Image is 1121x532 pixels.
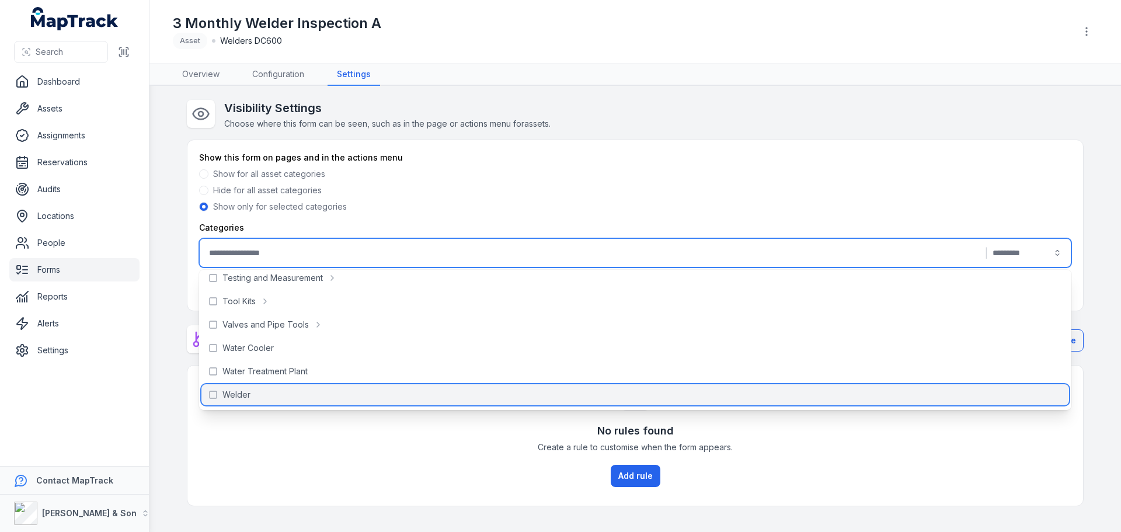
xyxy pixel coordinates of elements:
h3: No rules found [597,423,674,439]
a: Reports [9,285,140,308]
a: MapTrack [31,7,119,30]
a: People [9,231,140,255]
span: Create a rule to customise when the form appears. [538,441,733,453]
a: Configuration [243,64,314,86]
span: Valves and Pipe Tools [222,319,309,331]
label: Categories [199,222,244,234]
span: Water Treatment Plant [222,366,308,377]
a: Locations [9,204,140,228]
span: Welders DC600 [220,35,282,47]
span: Testing and Measurement [222,272,323,284]
a: Alerts [9,312,140,335]
a: Settings [328,64,380,86]
a: Audits [9,178,140,201]
span: Welder [222,389,250,401]
span: Water Cooler [222,342,274,354]
h2: Visibility Settings [224,100,551,116]
strong: [PERSON_NAME] & Son [42,508,137,518]
strong: Contact MapTrack [36,475,113,485]
label: Show for all asset categories [213,168,325,180]
button: Search [14,41,108,63]
button: | [199,238,1071,267]
a: Dashboard [9,70,140,93]
a: Forms [9,258,140,281]
span: Tool Kits [222,295,256,307]
div: Asset [173,33,207,49]
a: Assignments [9,124,140,147]
button: Add rule [611,465,660,487]
span: Choose where this form can be seen, such as in the page or actions menu for assets . [224,119,551,128]
label: Show only for selected categories [213,201,347,213]
label: Show this form on pages and in the actions menu [199,152,403,164]
h1: 3 Monthly Welder Inspection A [173,14,381,33]
a: Settings [9,339,140,362]
a: Assets [9,97,140,120]
label: Hide for all asset categories [213,185,322,196]
a: Reservations [9,151,140,174]
a: Overview [173,64,229,86]
span: Search [36,46,63,58]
